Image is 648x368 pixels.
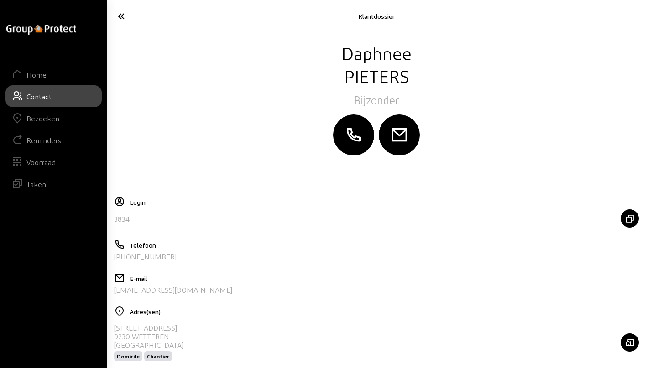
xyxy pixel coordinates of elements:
img: logo-oneline.png [6,25,76,35]
a: Taken [5,173,102,195]
h5: Telefoon [130,241,639,249]
div: Daphnee [114,41,639,64]
div: [EMAIL_ADDRESS][DOMAIN_NAME] [114,285,232,294]
a: Home [5,63,102,85]
div: 9230 WETTEREN [114,332,183,341]
div: [PHONE_NUMBER] [114,252,177,261]
div: 3834 [114,214,130,223]
div: Bezoeken [26,114,59,123]
h5: E-mail [130,275,639,282]
div: Klantdossier [195,12,557,20]
span: Chantier [147,353,169,359]
span: Domicile [117,353,140,359]
div: Contact [26,92,52,101]
a: Contact [5,85,102,107]
a: Bezoeken [5,107,102,129]
div: Taken [26,180,46,188]
div: [STREET_ADDRESS] [114,323,183,332]
div: Reminders [26,136,61,145]
div: Voorraad [26,158,56,166]
a: Reminders [5,129,102,151]
div: Home [26,70,47,79]
div: Bijzonder [114,93,639,106]
a: Voorraad [5,151,102,173]
h5: Adres(sen) [130,308,639,316]
div: [GEOGRAPHIC_DATA] [114,341,183,349]
div: Pieters [114,64,639,87]
h5: Login [130,198,639,206]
